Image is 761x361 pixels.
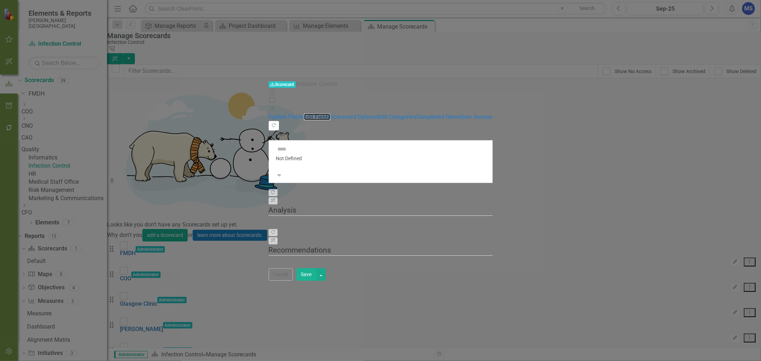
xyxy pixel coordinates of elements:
button: Save [296,268,316,281]
span: Infection Control [296,81,338,87]
span: Scorecard [269,81,296,88]
a: User Access [461,113,493,120]
a: Completed Items [417,113,461,120]
a: Update Fields [269,113,304,120]
a: Scorecard Options [330,113,378,120]
a: Edit Fields [304,113,330,120]
div: Not Defined [276,155,485,162]
button: Cancel [269,268,293,281]
label: Status [269,131,285,139]
img: Not Defined [276,143,288,155]
legend: Recommendations [269,245,493,256]
a: Edit Categories [378,113,417,120]
legend: Analysis [269,205,493,216]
